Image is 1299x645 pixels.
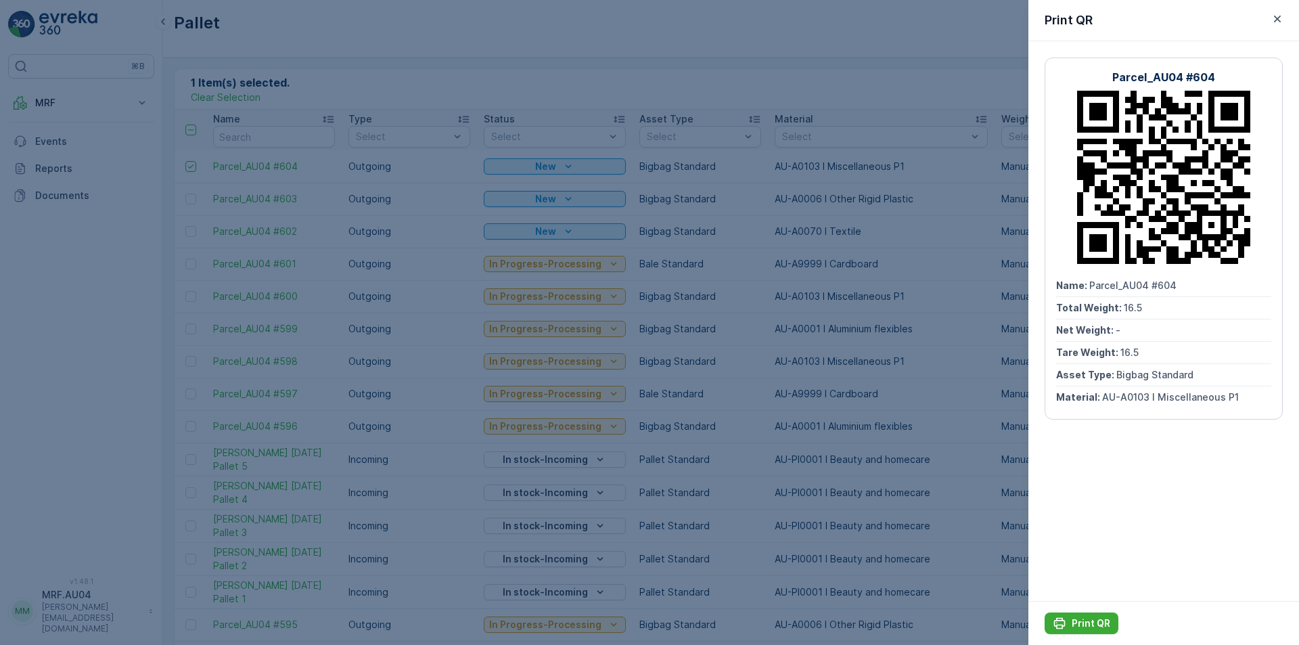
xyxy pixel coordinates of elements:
span: Tare Weight : [1056,347,1120,358]
p: Print QR [1072,617,1110,630]
span: 16.5 [1124,302,1142,313]
p: Print QR [1045,11,1093,30]
span: Total Weight : [1056,302,1124,313]
span: AU-A0103 I Miscellaneous P1 [1102,391,1239,403]
span: Asset Type : [1056,369,1116,380]
span: 16.5 [1120,347,1139,358]
span: Bigbag Standard [1116,369,1193,380]
span: Net Weight : [1056,324,1116,336]
p: Parcel_AU04 #604 [1112,69,1215,85]
button: Print QR [1045,613,1118,634]
span: - [1116,324,1120,336]
span: Material : [1056,391,1102,403]
span: Parcel_AU04 #604 [1089,280,1177,291]
span: Name : [1056,280,1089,291]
